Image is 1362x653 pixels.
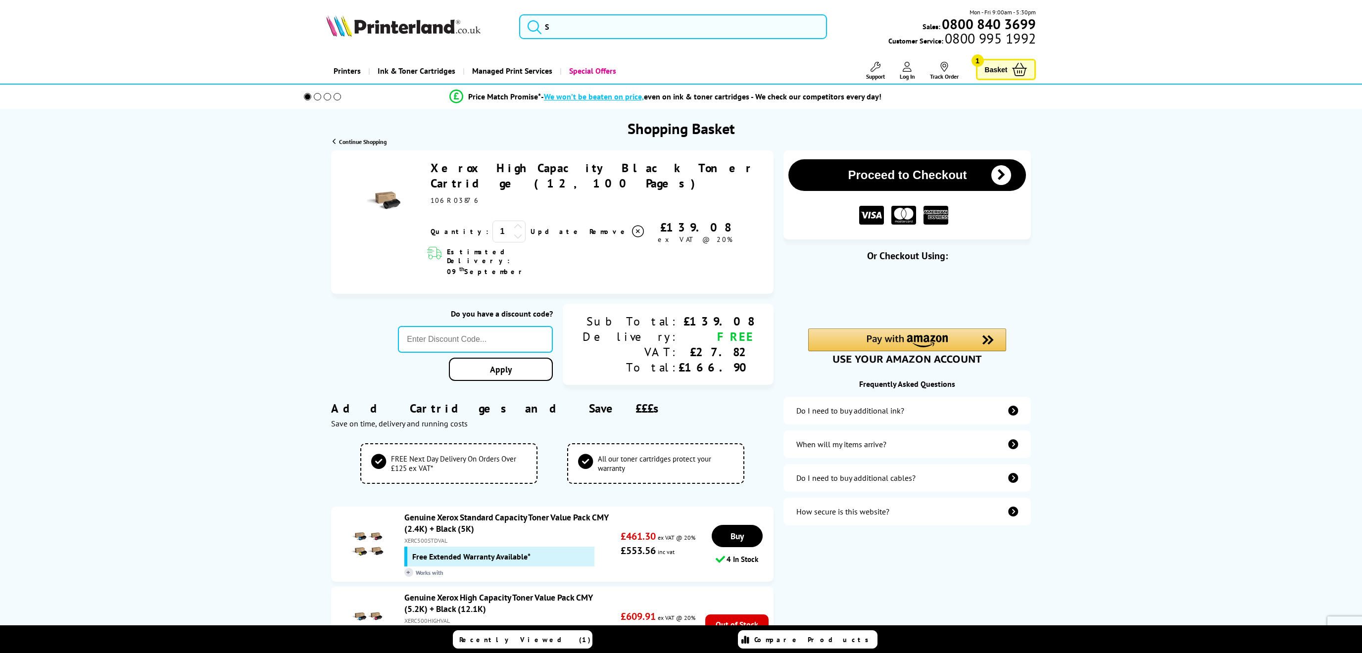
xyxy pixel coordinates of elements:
span: ex VAT @ 20% [658,614,695,621]
img: Genuine Xerox Standard Capacity Toner Value Pack CMY (2.4K) + Black (5K) [350,526,385,560]
a: Ink & Toner Cartridges [368,58,463,84]
h1: Shopping Basket [628,119,735,138]
a: Genuine Xerox High Capacity Toner Value Pack CMY (5.2K) + Black (12.1K) [404,592,593,614]
div: 4 In Stock [705,555,769,564]
div: XERC500STDVAL [404,537,616,544]
img: American Express [924,206,948,225]
div: How secure is this website? [796,507,889,516]
span: 0800 995 1992 [943,34,1036,43]
div: When will my items arrive? [796,439,886,449]
div: Sub Total: [583,314,679,329]
span: FREE Next Day Delivery On Orders Over £125 ex VAT* [391,454,527,473]
div: VAT: [583,344,679,360]
div: XERC500HIGHVAL [404,617,616,624]
div: Do I need to buy additional cables? [796,473,916,483]
span: Quantity: [431,227,488,236]
span: Basket [985,63,1008,76]
span: ex VAT @ 20% [658,235,732,244]
a: Delete item from your basket [589,224,645,239]
a: Compare Products [738,630,877,649]
span: inc vat [658,548,675,556]
sup: th [459,265,464,273]
b: 0800 840 3699 [942,15,1036,33]
span: 106R03876 [431,196,481,205]
a: Xerox High Capacity Black Toner Cartridge (12,100 Pages) [431,160,754,191]
span: Out of Stock [705,614,769,634]
span: Ink & Toner Cartridges [378,58,455,84]
a: Basket 1 [976,59,1036,80]
a: Track Order [930,62,959,80]
a: Special Offers [560,58,624,84]
div: £166.90 [679,360,754,375]
div: Frequently Asked Questions [783,379,1031,389]
a: Apply [449,358,553,381]
a: Printerland Logo [326,15,507,39]
a: Genuine Xerox Standard Capacity Toner Value Pack CMY (2.4K) + Black (5K) [404,512,609,534]
div: Total: [583,360,679,375]
span: We won’t be beaten on price, [544,92,644,101]
img: MASTER CARD [891,206,916,225]
div: Save on time, delivery and running costs [331,419,774,428]
a: additional-cables [783,464,1031,492]
a: Recently Viewed (1) [453,630,592,649]
a: Managed Print Services [463,58,560,84]
div: £139.08 [679,314,754,329]
span: Price Match Promise* [468,92,541,101]
a: Update [531,227,582,236]
div: Do I need to buy additional ink? [796,406,904,416]
span: Customer Service: [888,34,1036,46]
li: modal_Promise [290,88,1041,105]
a: Continue Shopping [333,138,387,145]
img: Xerox High Capacity Black Toner Cartridge (12,100 Pages) [366,184,400,218]
div: - even on ink & toner cartridges - We check our competitors every day! [541,92,881,101]
div: Amazon Pay - Use your Amazon account [808,328,1006,363]
span: Continue Shopping [339,138,387,145]
a: 0800 840 3699 [940,19,1036,29]
span: Log In [900,73,915,80]
span: Recently Viewed (1) [459,635,591,644]
span: Estimated Delivery: 09 September [447,247,563,276]
span: Buy [730,530,744,542]
strong: £553.56 [621,544,656,557]
strong: £609.91 [621,610,656,623]
span: Mon - Fri 9:00am - 5:30pm [970,7,1036,17]
strong: £731.89 [621,624,656,637]
a: Support [866,62,885,80]
a: Printers [326,58,368,84]
a: Log In [900,62,915,80]
span: Compare Products [754,635,874,644]
div: Do you have a discount code? [398,309,553,319]
button: Proceed to Checkout [788,159,1026,191]
div: Delivery: [583,329,679,344]
div: £139.08 [645,220,745,235]
div: Add Cartridges and Save £££s [331,386,774,443]
a: secure-website [783,498,1031,525]
img: VISA [859,206,884,225]
span: ex VAT @ 20% [658,534,695,541]
div: Or Checkout Using: [783,249,1031,262]
input: Enter Discount Code... [398,326,553,353]
div: £27.82 [679,344,754,360]
a: additional-ink [783,397,1031,424]
span: 1 [972,54,984,67]
input: S [519,14,827,39]
span: All our toner cartridges protect your warranty [598,454,733,473]
img: Genuine Xerox High Capacity Toner Value Pack CMY (5.2K) + Black (12.1K) [350,606,385,641]
div: FREE [679,329,754,344]
strong: £461.30 [621,530,656,543]
i: + [404,568,413,577]
iframe: PayPal [808,278,1006,312]
span: Remove [589,227,629,236]
span: Free Extended Warranty Available* [412,552,531,561]
span: Support [866,73,885,80]
span: Sales: [923,22,940,31]
a: items-arrive [783,430,1031,458]
img: Printerland Logo [326,15,481,37]
span: Works with [404,568,616,577]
